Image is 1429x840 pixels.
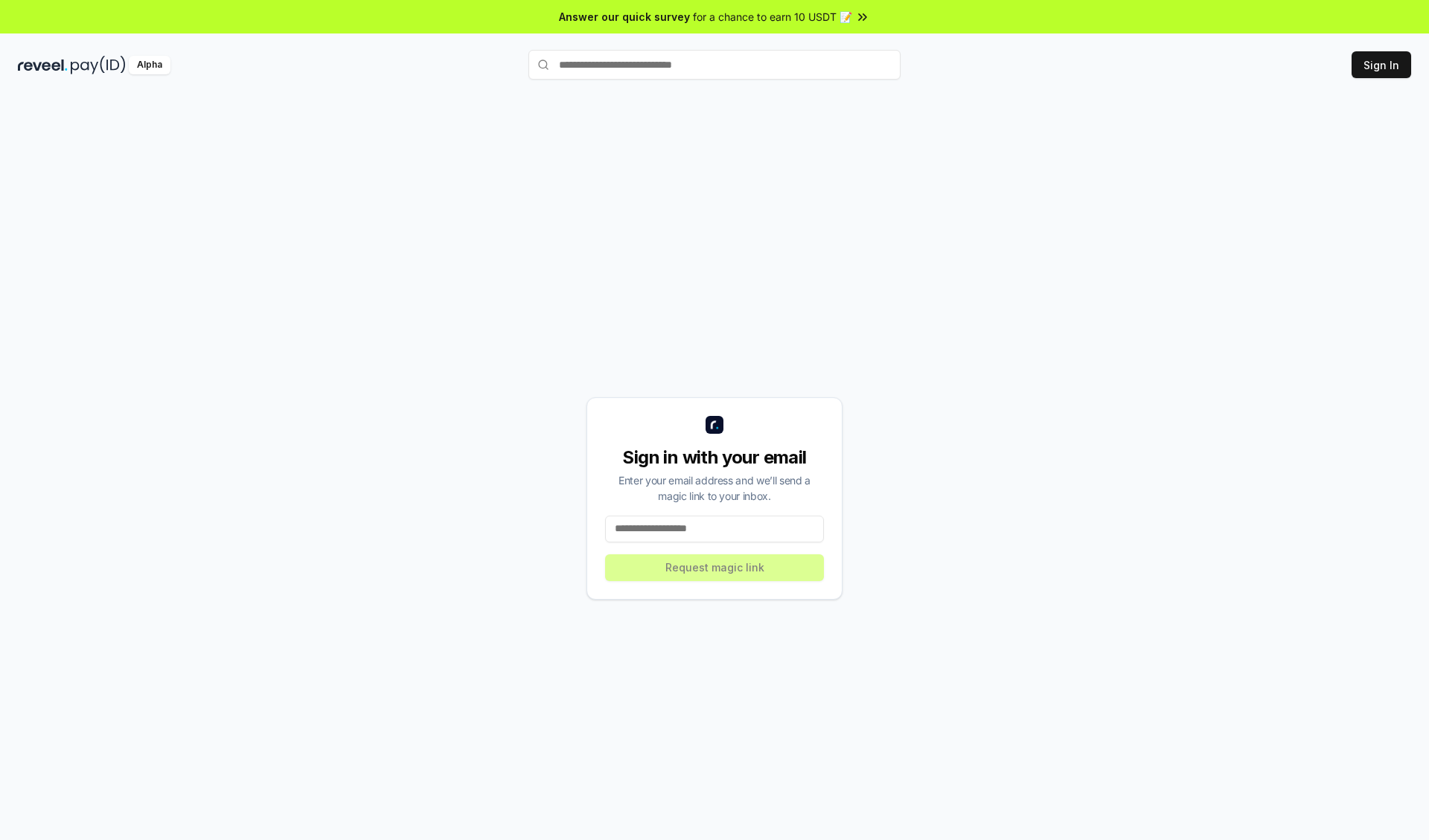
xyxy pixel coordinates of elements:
img: reveel_dark [18,56,68,74]
span: Answer our quick survey [559,9,690,25]
div: Alpha [129,56,170,74]
div: Sign in with your email [605,446,824,469]
div: Enter your email address and we’ll send a magic link to your inbox. [605,472,824,504]
button: Sign In [1352,51,1411,78]
span: for a chance to earn 10 USDT 📝 [693,9,852,25]
img: pay_id [71,56,126,74]
img: logo_small [706,416,723,434]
